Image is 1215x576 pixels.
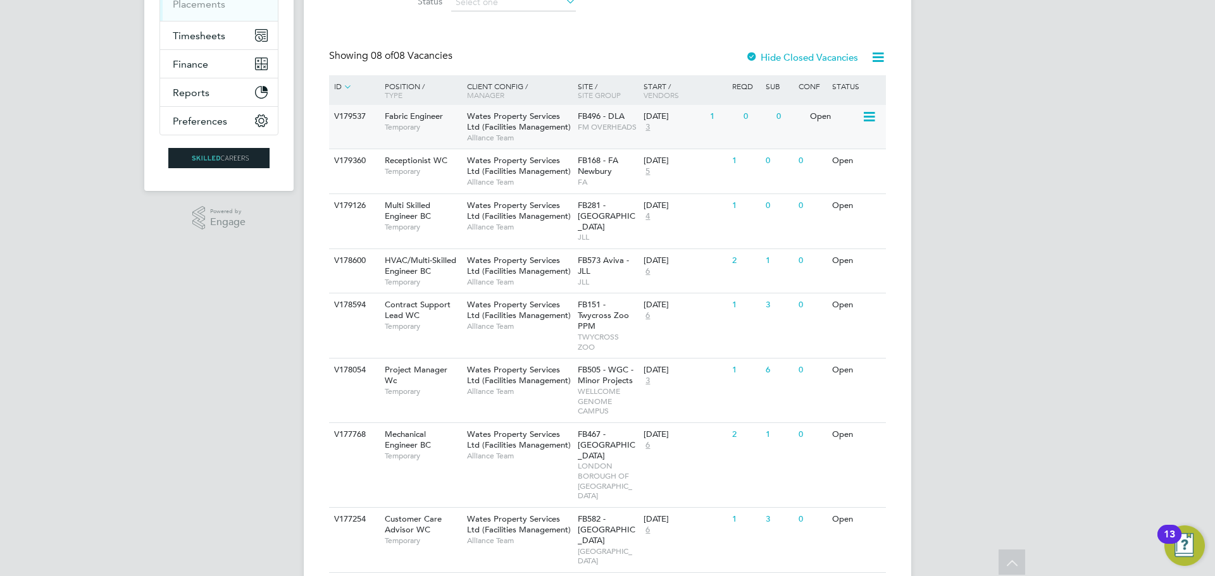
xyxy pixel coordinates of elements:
button: Reports [160,78,278,106]
span: Temporary [385,386,461,396]
div: 0 [795,358,828,382]
div: V177254 [331,508,375,531]
div: 1 [729,194,762,218]
div: Open [829,194,884,218]
span: Alliance Team [467,133,571,143]
span: 08 Vacancies [371,49,452,62]
span: Powered by [210,206,246,217]
span: Receptionist WC [385,155,447,166]
span: FB467 - [GEOGRAPHIC_DATA] [578,429,635,461]
span: JLL [578,277,638,287]
div: 3 [763,293,795,317]
div: 1 [729,149,762,173]
span: 6 [644,440,652,451]
div: 0 [795,149,828,173]
span: Customer Care Advisor WC [385,513,442,535]
div: [DATE] [644,514,726,525]
div: 1 [763,249,795,273]
span: Fabric Engineer [385,111,443,121]
span: 6 [644,266,652,277]
span: Temporary [385,222,461,232]
div: 0 [740,105,773,128]
div: Open [829,508,884,531]
span: WELLCOME GENOME CAMPUS [578,386,638,416]
div: 1 [729,358,762,382]
div: V178594 [331,293,375,317]
span: Preferences [173,115,227,127]
div: 0 [773,105,806,128]
span: 3 [644,122,652,133]
span: Vendors [644,90,679,100]
span: TWYCROSS ZOO [578,332,638,352]
div: Open [829,149,884,173]
span: Manager [467,90,504,100]
div: Open [807,105,862,128]
span: Alliance Team [467,222,571,232]
span: FA [578,177,638,187]
div: Position / [375,75,464,106]
span: Finance [173,58,208,70]
div: 0 [763,149,795,173]
a: Powered byEngage [192,206,246,230]
div: Start / [640,75,729,106]
div: 6 [763,358,795,382]
div: ID [331,75,375,98]
div: 0 [795,249,828,273]
span: 3 [644,376,652,386]
span: 6 [644,310,652,321]
span: FB151 - Twycross Zoo PPM [578,299,629,331]
label: Hide Closed Vacancies [745,51,858,63]
div: V179126 [331,194,375,218]
span: Reports [173,87,209,99]
span: Engage [210,217,246,228]
div: [DATE] [644,156,726,166]
div: [DATE] [644,200,726,211]
a: Go to home page [159,148,278,168]
span: JLL [578,232,638,242]
span: Temporary [385,451,461,461]
span: Wates Property Services Ltd (Facilities Management) [467,155,571,176]
button: Preferences [160,107,278,135]
span: Temporary [385,166,461,176]
div: Reqd [729,75,762,97]
div: Conf [795,75,828,97]
div: V178054 [331,358,375,382]
div: [DATE] [644,429,726,440]
span: 6 [644,525,652,536]
span: Temporary [385,277,461,287]
span: Wates Property Services Ltd (Facilities Management) [467,513,571,535]
span: [GEOGRAPHIC_DATA] [578,546,638,566]
button: Open Resource Center, 13 new notifications [1164,525,1205,566]
span: Wates Property Services Ltd (Facilities Management) [467,299,571,321]
div: Open [829,249,884,273]
span: FM OVERHEADS [578,122,638,132]
span: Multi Skilled Engineer BC [385,200,431,221]
div: 1 [729,293,762,317]
div: V177768 [331,423,375,446]
span: 5 [644,166,652,177]
div: 2 [729,249,762,273]
div: V179537 [331,105,375,128]
span: Alliance Team [467,386,571,396]
div: 0 [795,423,828,446]
div: 1 [763,423,795,446]
span: FB168 - FA Newbury [578,155,618,176]
div: Open [829,423,884,446]
span: Alliance Team [467,277,571,287]
div: Client Config / [464,75,575,106]
span: Wates Property Services Ltd (Facilities Management) [467,111,571,132]
div: Open [829,293,884,317]
div: 0 [795,194,828,218]
img: skilledcareers-logo-retina.png [168,148,270,168]
div: 1 [707,105,740,128]
span: Alliance Team [467,536,571,546]
span: Temporary [385,536,461,546]
div: Status [829,75,884,97]
span: FB505 - WGC - Minor Projects [578,364,633,386]
div: 2 [729,423,762,446]
span: 08 of [371,49,394,62]
span: Alliance Team [467,321,571,331]
div: 3 [763,508,795,531]
div: 13 [1164,534,1175,551]
span: FB281 - [GEOGRAPHIC_DATA] [578,200,635,232]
